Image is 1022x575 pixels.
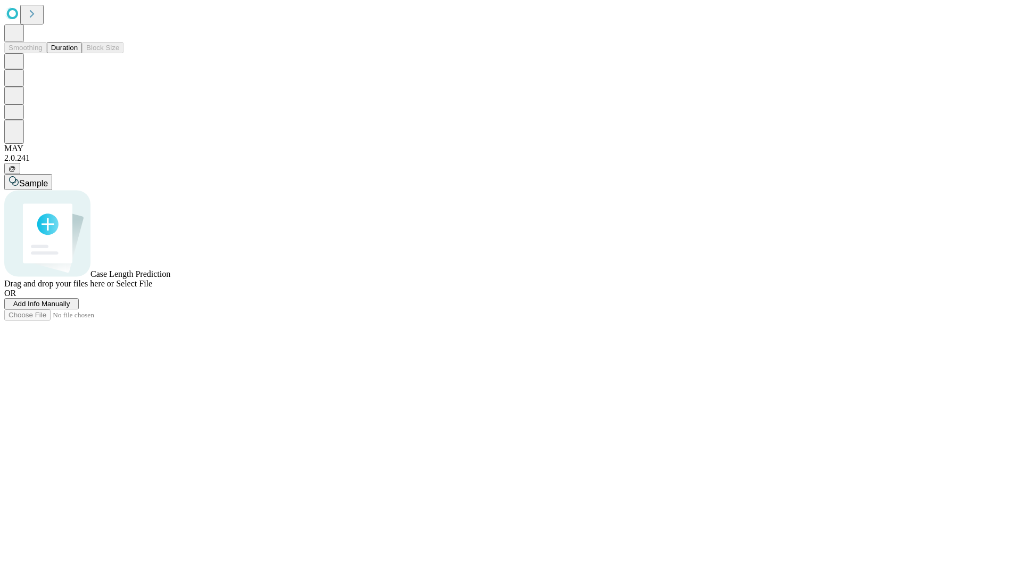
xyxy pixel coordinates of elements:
[4,289,16,298] span: OR
[116,279,152,288] span: Select File
[4,174,52,190] button: Sample
[19,179,48,188] span: Sample
[4,144,1018,153] div: MAY
[4,42,47,53] button: Smoothing
[4,279,114,288] span: Drag and drop your files here or
[90,269,170,278] span: Case Length Prediction
[9,165,16,172] span: @
[13,300,70,308] span: Add Info Manually
[4,163,20,174] button: @
[4,298,79,309] button: Add Info Manually
[82,42,123,53] button: Block Size
[47,42,82,53] button: Duration
[4,153,1018,163] div: 2.0.241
